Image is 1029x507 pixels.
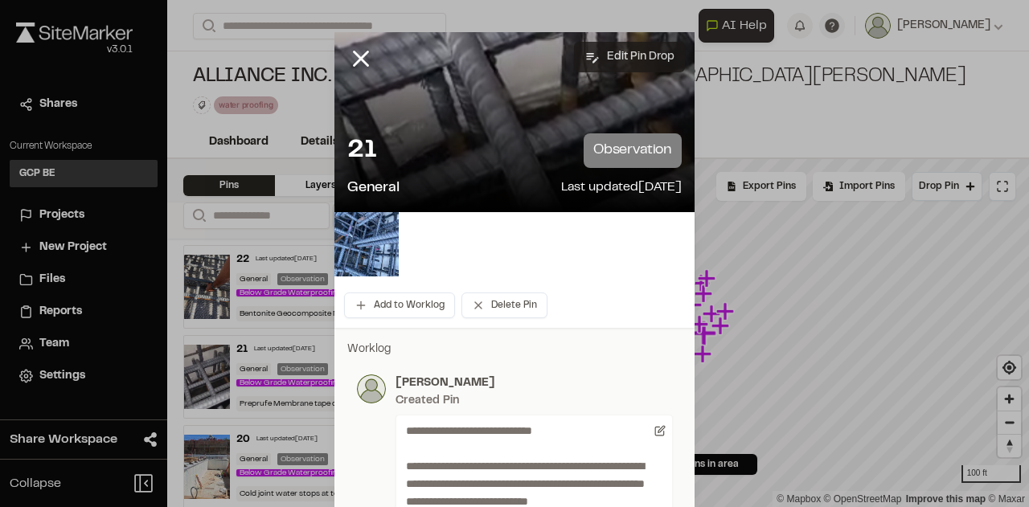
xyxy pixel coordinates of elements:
button: Delete Pin [461,292,547,318]
p: observation [584,133,682,168]
button: Add to Worklog [344,292,455,318]
p: General [347,178,400,199]
p: Worklog [347,341,682,358]
div: Created Pin [396,392,459,410]
p: 21 [347,135,376,167]
img: photo [357,374,386,403]
img: file [334,212,399,276]
p: [PERSON_NAME] [396,374,673,392]
p: Last updated [DATE] [561,178,682,199]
